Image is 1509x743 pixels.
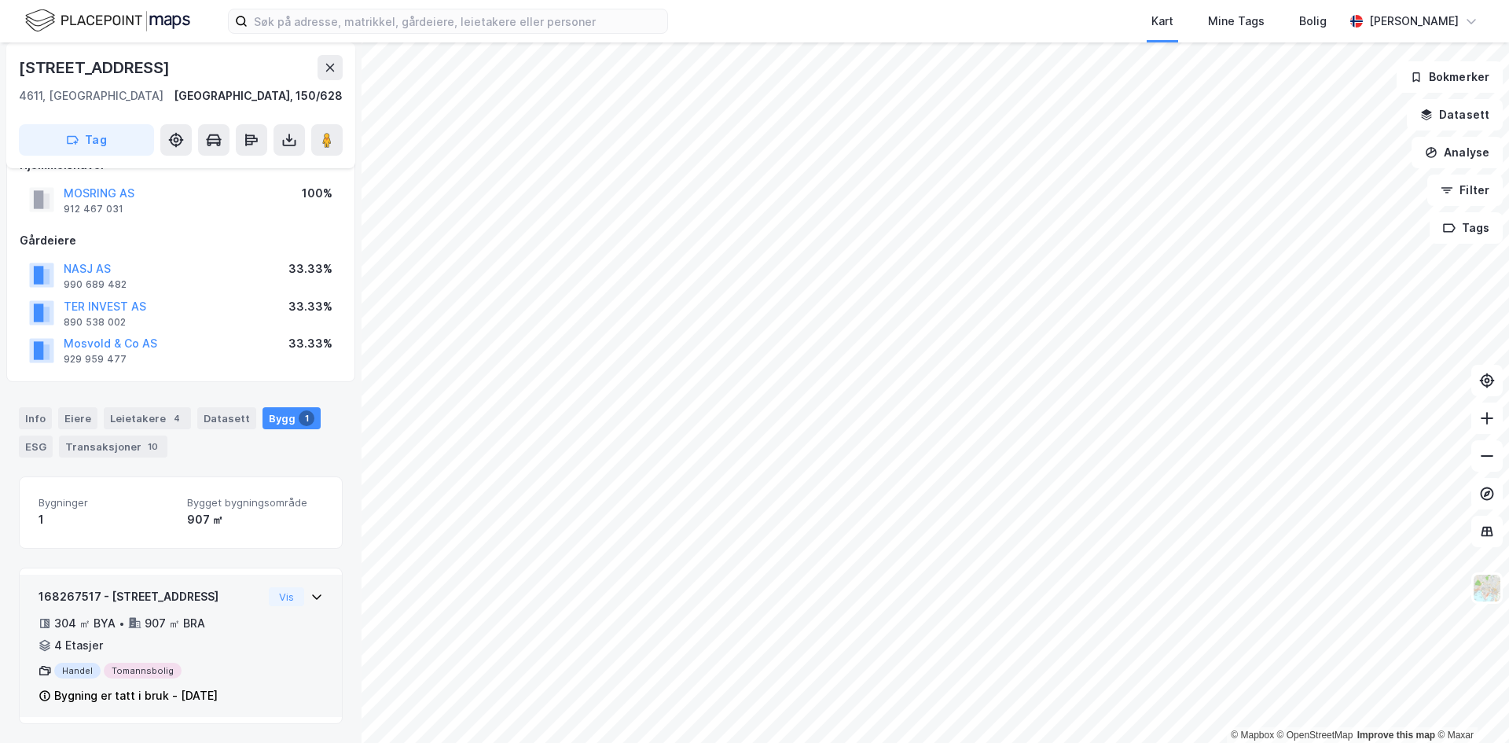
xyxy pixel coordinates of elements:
[20,231,342,250] div: Gårdeiere
[104,407,191,429] div: Leietakere
[248,9,667,33] input: Søk på adresse, matrikkel, gårdeiere, leietakere eller personer
[54,636,103,655] div: 4 Etasjer
[1151,12,1173,31] div: Kart
[187,496,323,509] span: Bygget bygningsområde
[288,297,332,316] div: 33.33%
[299,410,314,426] div: 1
[169,410,185,426] div: 4
[145,439,161,454] div: 10
[1231,730,1274,741] a: Mapbox
[288,334,332,353] div: 33.33%
[1430,668,1509,743] iframe: Chat Widget
[39,587,263,606] div: 168267517 - [STREET_ADDRESS]
[54,614,116,633] div: 304 ㎡ BYA
[119,617,125,630] div: •
[1208,12,1265,31] div: Mine Tags
[1472,573,1502,603] img: Z
[64,203,123,215] div: 912 467 031
[19,407,52,429] div: Info
[1369,12,1459,31] div: [PERSON_NAME]
[1299,12,1327,31] div: Bolig
[1412,137,1503,168] button: Analyse
[1427,175,1503,206] button: Filter
[19,124,154,156] button: Tag
[187,510,323,529] div: 907 ㎡
[174,86,343,105] div: [GEOGRAPHIC_DATA], 150/628
[197,407,256,429] div: Datasett
[19,55,173,80] div: [STREET_ADDRESS]
[302,184,332,203] div: 100%
[1397,61,1503,93] button: Bokmerker
[25,7,190,35] img: logo.f888ab2527a4732fd821a326f86c7f29.svg
[58,407,97,429] div: Eiere
[19,86,163,105] div: 4611, [GEOGRAPHIC_DATA]
[1357,730,1435,741] a: Improve this map
[59,436,167,458] div: Transaksjoner
[39,496,174,509] span: Bygninger
[145,614,205,633] div: 907 ㎡ BRA
[64,316,126,329] div: 890 538 002
[1430,668,1509,743] div: Kontrollprogram for chat
[54,686,218,705] div: Bygning er tatt i bruk - [DATE]
[263,407,321,429] div: Bygg
[288,259,332,278] div: 33.33%
[269,587,304,606] button: Vis
[1407,99,1503,131] button: Datasett
[1430,212,1503,244] button: Tags
[39,510,174,529] div: 1
[1277,730,1353,741] a: OpenStreetMap
[64,278,127,291] div: 990 689 482
[64,353,127,366] div: 929 959 477
[19,436,53,458] div: ESG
